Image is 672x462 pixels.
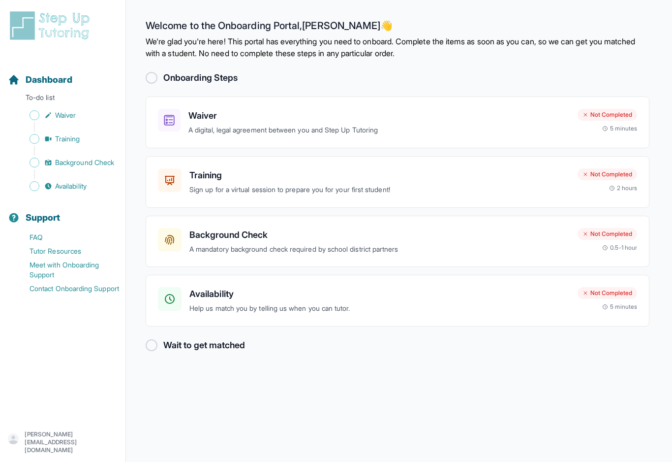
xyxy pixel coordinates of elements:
[26,211,61,225] span: Support
[578,109,637,121] div: Not Completed
[8,10,95,41] img: logo
[55,181,87,191] span: Availability
[55,158,114,167] span: Background Check
[189,168,570,182] h3: Training
[8,179,125,193] a: Availability
[146,156,649,208] a: TrainingSign up for a virtual session to prepare you for your first student!Not Completed2 hours
[146,35,649,59] p: We're glad you're here! This portal has everything you need to onboard. Complete the items as soo...
[163,338,245,352] h2: Wait to get matched
[578,228,637,240] div: Not Completed
[4,93,122,106] p: To-do list
[609,184,638,192] div: 2 hours
[146,20,649,35] h2: Welcome to the Onboarding Portal, [PERSON_NAME] 👋
[146,216,649,267] a: Background CheckA mandatory background check required by school district partnersNot Completed0.5...
[8,132,125,146] a: Training
[146,275,649,327] a: AvailabilityHelp us match you by telling us when you can tutor.Not Completed5 minutes
[8,156,125,169] a: Background Check
[189,228,570,242] h3: Background Check
[188,109,570,123] h3: Waiver
[8,231,125,244] a: FAQ
[602,303,637,311] div: 5 minutes
[189,244,570,255] p: A mandatory background check required by school district partners
[578,168,637,180] div: Not Completed
[602,244,637,252] div: 0.5-1 hour
[8,108,125,122] a: Waiver
[8,430,118,454] button: [PERSON_NAME][EMAIL_ADDRESS][DOMAIN_NAME]
[26,73,72,87] span: Dashboard
[8,73,72,87] a: Dashboard
[163,71,238,85] h2: Onboarding Steps
[4,195,122,229] button: Support
[602,125,637,132] div: 5 minutes
[189,184,570,196] p: Sign up for a virtual session to prepare you for your first student!
[25,430,118,454] p: [PERSON_NAME][EMAIL_ADDRESS][DOMAIN_NAME]
[4,57,122,91] button: Dashboard
[55,110,76,120] span: Waiver
[8,244,125,258] a: Tutor Resources
[189,287,570,301] h3: Availability
[188,125,570,136] p: A digital, legal agreement between you and Step Up Tutoring
[8,258,125,282] a: Meet with Onboarding Support
[189,303,570,314] p: Help us match you by telling us when you can tutor.
[55,134,80,144] span: Training
[146,97,649,148] a: WaiverA digital, legal agreement between you and Step Up TutoringNot Completed5 minutes
[578,287,637,299] div: Not Completed
[8,282,125,296] a: Contact Onboarding Support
